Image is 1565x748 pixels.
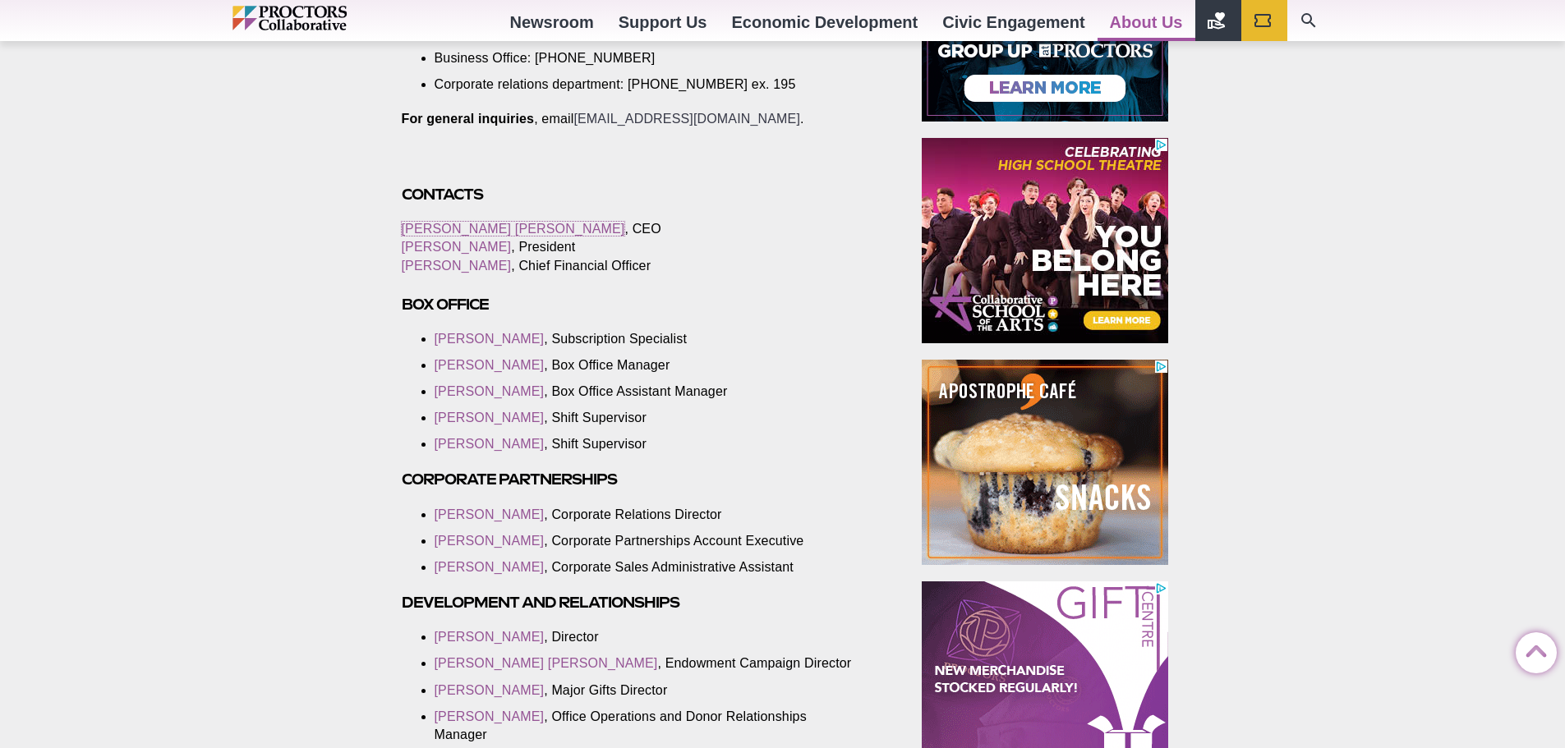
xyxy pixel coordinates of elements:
a: [EMAIL_ADDRESS][DOMAIN_NAME] [573,112,800,126]
p: , email . [402,110,885,128]
a: [PERSON_NAME] [402,240,512,254]
li: , Shift Supervisor [435,409,860,427]
li: , Endowment Campaign Director [435,654,860,672]
a: [PERSON_NAME] [435,683,545,697]
li: Business Office: [PHONE_NUMBER] [435,49,860,67]
li: , Corporate Relations Director [435,506,860,524]
a: Back to Top [1516,633,1549,666]
a: [PERSON_NAME] [435,411,545,424]
iframe: Advertisement [922,360,1168,565]
img: Proctors logo [232,6,417,30]
h3: Box Office [402,295,885,314]
li: , Corporate Partnerships Account Executive [435,532,860,550]
a: [PERSON_NAME] [435,630,545,644]
li: , Subscription Specialist [435,330,860,348]
li: , Corporate Sales Administrative Assistant [435,558,860,576]
a: [PERSON_NAME] [435,507,545,521]
li: , Major Gifts Director [435,681,860,700]
p: , CEO , President , Chief Financial Officer [402,220,885,274]
a: [PERSON_NAME] [435,358,545,372]
h3: Corporate Partnerships [402,470,885,489]
a: [PERSON_NAME] [435,709,545,723]
li: Corporate relations department: [PHONE_NUMBER] ex. 195 [435,76,860,94]
strong: For general inquiries [402,112,535,126]
a: [PERSON_NAME] [435,534,545,548]
li: , Shift Supervisor [435,435,860,453]
a: [PERSON_NAME] [PERSON_NAME] [435,656,658,670]
a: [PERSON_NAME] [435,332,545,346]
a: [PERSON_NAME] [PERSON_NAME] [402,222,625,236]
h3: Development and Relationships [402,593,885,612]
li: , Box Office Assistant Manager [435,383,860,401]
li: , Box Office Manager [435,356,860,374]
iframe: Advertisement [922,138,1168,343]
a: [PERSON_NAME] [435,384,545,398]
h3: Contacts [402,185,885,204]
li: , Director [435,628,860,646]
a: [PERSON_NAME] [435,560,545,574]
a: [PERSON_NAME] [402,259,512,273]
li: , Office Operations and Donor Relationships Manager [435,708,860,744]
a: [PERSON_NAME] [435,437,545,451]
